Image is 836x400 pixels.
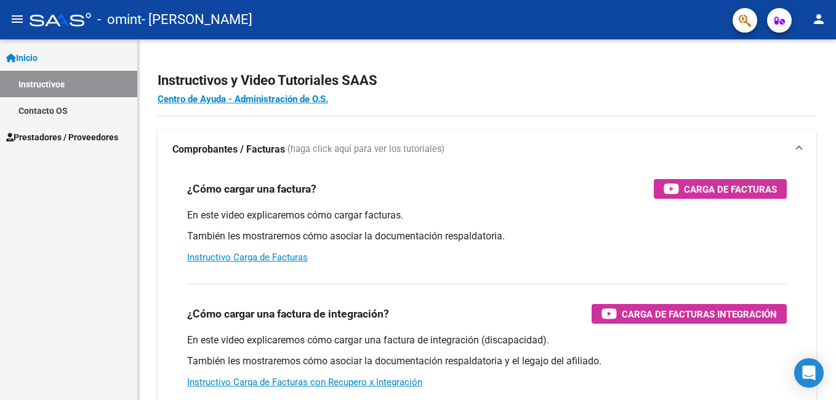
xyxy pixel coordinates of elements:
p: En este video explicaremos cómo cargar una factura de integración (discapacidad). [187,334,787,347]
h2: Instructivos y Video Tutoriales SAAS [158,69,816,92]
span: Inicio [6,51,38,65]
a: Instructivo Carga de Facturas con Recupero x Integración [187,377,422,388]
h3: ¿Cómo cargar una factura? [187,180,316,198]
button: Carga de Facturas Integración [592,304,787,324]
span: (haga click aquí para ver los tutoriales) [287,143,444,156]
span: Carga de Facturas [684,182,777,197]
span: - [PERSON_NAME] [142,6,252,33]
a: Centro de Ayuda - Administración de O.S. [158,94,328,105]
button: Carga de Facturas [654,179,787,199]
mat-icon: person [811,12,826,26]
p: También les mostraremos cómo asociar la documentación respaldatoria. [187,230,787,243]
span: Prestadores / Proveedores [6,130,118,144]
mat-expansion-panel-header: Comprobantes / Facturas (haga click aquí para ver los tutoriales) [158,130,816,169]
a: Instructivo Carga de Facturas [187,252,308,263]
span: Carga de Facturas Integración [622,306,777,322]
strong: Comprobantes / Facturas [172,143,285,156]
p: En este video explicaremos cómo cargar facturas. [187,209,787,222]
span: - omint [97,6,142,33]
p: También les mostraremos cómo asociar la documentación respaldatoria y el legajo del afiliado. [187,354,787,368]
div: Open Intercom Messenger [794,358,824,388]
mat-icon: menu [10,12,25,26]
h3: ¿Cómo cargar una factura de integración? [187,305,389,322]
